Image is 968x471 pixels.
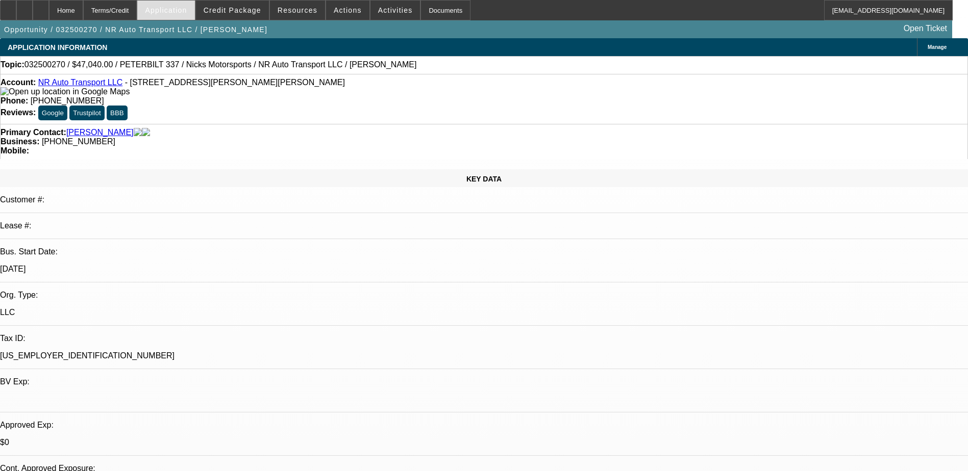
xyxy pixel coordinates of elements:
span: Activities [378,6,413,14]
button: Credit Package [196,1,269,20]
span: APPLICATION INFORMATION [8,43,107,51]
a: View Google Maps [1,87,130,96]
span: Credit Package [204,6,261,14]
span: [PHONE_NUMBER] [42,137,115,146]
img: facebook-icon.png [134,128,142,137]
span: [PHONE_NUMBER] [31,96,104,105]
strong: Topic: [1,60,24,69]
a: [PERSON_NAME] [66,128,134,137]
span: KEY DATA [466,175,502,183]
strong: Reviews: [1,108,36,117]
button: Google [38,106,67,120]
span: Actions [334,6,362,14]
button: Activities [370,1,420,20]
button: Resources [270,1,325,20]
a: NR Auto Transport LLC [38,78,122,87]
span: Application [145,6,187,14]
span: Resources [278,6,317,14]
a: Open Ticket [900,20,951,37]
button: BBB [107,106,128,120]
strong: Account: [1,78,36,87]
strong: Phone: [1,96,28,105]
img: linkedin-icon.png [142,128,150,137]
img: Open up location in Google Maps [1,87,130,96]
button: Application [137,1,194,20]
span: Opportunity / 032500270 / NR Auto Transport LLC / [PERSON_NAME] [4,25,267,34]
strong: Business: [1,137,39,146]
strong: Primary Contact: [1,128,66,137]
button: Trustpilot [69,106,104,120]
button: Actions [326,1,369,20]
span: 032500270 / $47,040.00 / PETERBILT 337 / Nicks Motorsports / NR Auto Transport LLC / [PERSON_NAME] [24,60,417,69]
span: - [STREET_ADDRESS][PERSON_NAME][PERSON_NAME] [125,78,345,87]
span: Manage [928,44,947,50]
strong: Mobile: [1,146,29,155]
